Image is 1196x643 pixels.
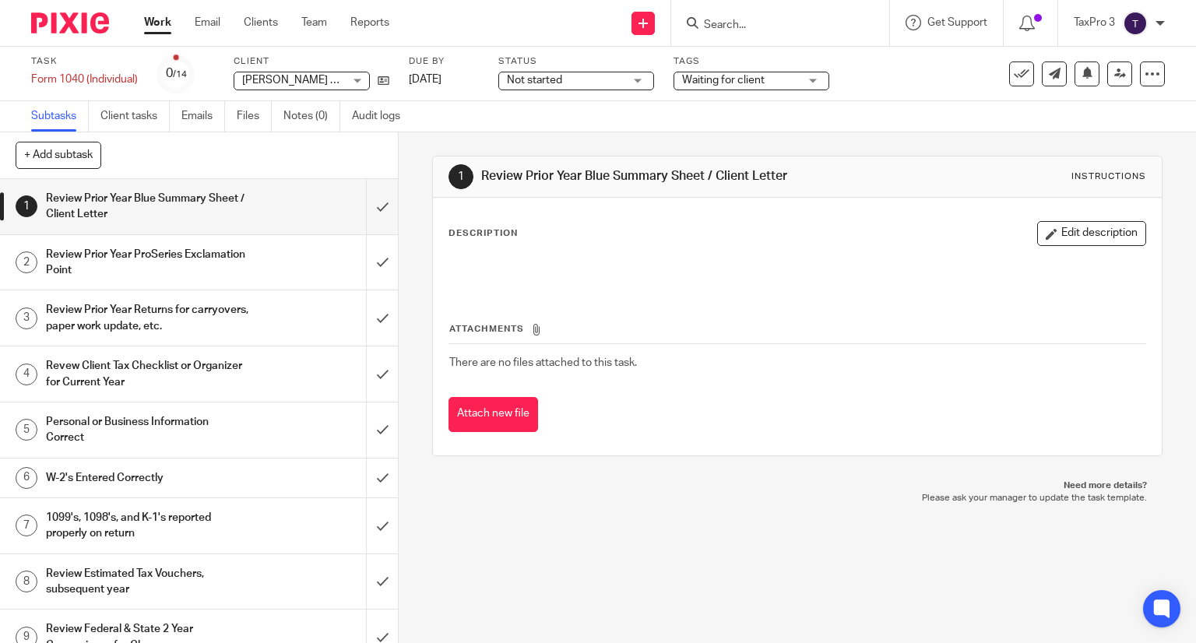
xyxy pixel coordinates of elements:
span: [PERSON_NAME] & [PERSON_NAME] [242,75,425,86]
button: Attach new file [448,397,538,432]
h1: 1099's, 1098's, and K-1's reported properly on return [46,506,249,546]
p: Description [448,227,518,240]
button: Edit description [1037,221,1146,246]
p: TaxPro 3 [1074,15,1115,30]
h1: Personal or Business Information Correct [46,410,249,450]
h1: Review Prior Year ProSeries Exclamation Point [46,243,249,283]
span: Attachments [449,325,524,333]
div: 2 [16,251,37,273]
div: 1 [16,195,37,217]
a: Notes (0) [283,101,340,132]
div: Instructions [1071,170,1146,183]
div: 4 [16,364,37,385]
span: Get Support [927,17,987,28]
a: Reports [350,15,389,30]
span: Not started [507,75,562,86]
button: + Add subtask [16,142,101,168]
input: Search [702,19,842,33]
div: 8 [16,571,37,592]
div: 7 [16,515,37,536]
a: Email [195,15,220,30]
div: Form 1040 (Individual) [31,72,138,87]
a: Client tasks [100,101,170,132]
h1: Revew Client Tax Checklist or Organizer for Current Year [46,354,249,394]
div: 0 [166,65,187,83]
h1: Review Prior Year Returns for carryovers, paper work update, etc. [46,298,249,338]
label: Tags [674,55,829,68]
a: Work [144,15,171,30]
a: Emails [181,101,225,132]
h1: Review Estimated Tax Vouchers, subsequent year [46,562,249,602]
div: 3 [16,307,37,329]
img: Pixie [31,12,109,33]
h1: W-2's Entered Correctly [46,466,249,490]
a: Files [237,101,272,132]
a: Clients [244,15,278,30]
span: There are no files attached to this task. [449,357,637,368]
img: svg%3E [1123,11,1148,36]
h1: Review Prior Year Blue Summary Sheet / Client Letter [46,187,249,227]
h1: Review Prior Year Blue Summary Sheet / Client Letter [481,168,830,184]
span: Waiting for client [682,75,765,86]
small: /14 [173,70,187,79]
a: Subtasks [31,101,89,132]
label: Task [31,55,138,68]
a: Audit logs [352,101,412,132]
div: 5 [16,419,37,441]
p: Please ask your manager to update the task template. [448,492,1148,504]
label: Status [498,55,654,68]
span: [DATE] [409,74,441,85]
a: Team [301,15,327,30]
label: Client [234,55,389,68]
p: Need more details? [448,480,1148,492]
div: 1 [448,164,473,189]
div: 6 [16,467,37,489]
label: Due by [409,55,479,68]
